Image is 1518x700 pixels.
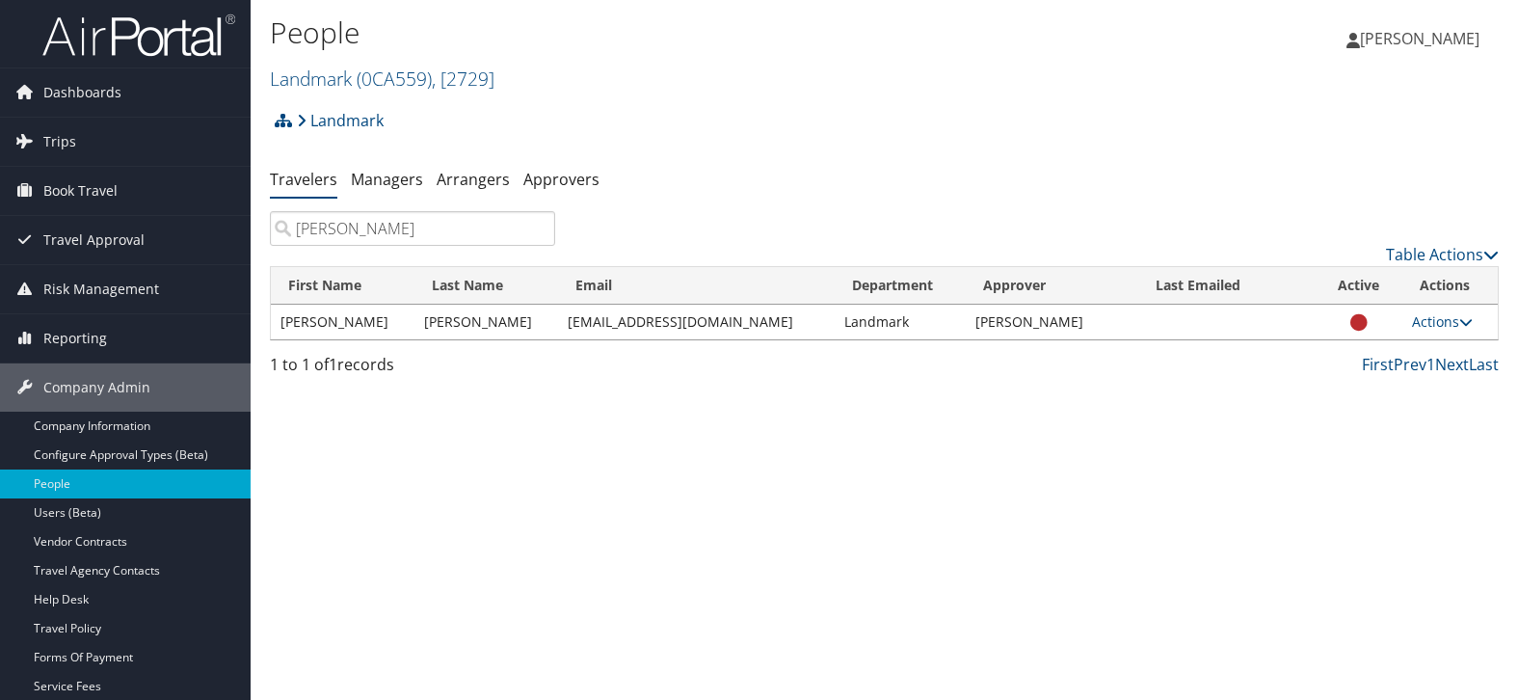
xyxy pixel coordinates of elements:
th: Approver [966,267,1139,305]
th: Email: activate to sort column ascending [558,267,835,305]
a: [PERSON_NAME] [1346,10,1499,67]
td: [PERSON_NAME] [966,305,1139,339]
div: 1 to 1 of records [270,353,555,386]
span: Trips [43,118,76,166]
span: Risk Management [43,265,159,313]
td: [PERSON_NAME] [271,305,414,339]
a: Travelers [270,169,337,190]
a: Approvers [523,169,599,190]
a: Prev [1394,354,1426,375]
h1: People [270,13,1089,53]
td: [EMAIL_ADDRESS][DOMAIN_NAME] [558,305,835,339]
span: Dashboards [43,68,121,117]
a: Landmark [297,101,384,140]
span: ( 0CA559 ) [357,66,432,92]
a: Managers [351,169,423,190]
td: Landmark [835,305,966,339]
th: Last Emailed: activate to sort column ascending [1138,267,1316,305]
img: airportal-logo.png [42,13,235,58]
th: Active: activate to sort column ascending [1316,267,1401,305]
input: Search [270,211,555,246]
th: Last Name: activate to sort column descending [414,267,558,305]
span: Reporting [43,314,107,363]
a: Actions [1412,312,1473,331]
span: Company Admin [43,363,150,412]
th: First Name: activate to sort column ascending [271,267,414,305]
a: Landmark [270,66,494,92]
a: Last [1469,354,1499,375]
span: [PERSON_NAME] [1360,28,1479,49]
a: Next [1435,354,1469,375]
span: 1 [329,354,337,375]
a: 1 [1426,354,1435,375]
th: Actions [1402,267,1498,305]
span: , [ 2729 ] [432,66,494,92]
a: Arrangers [437,169,510,190]
span: Book Travel [43,167,118,215]
a: Table Actions [1386,244,1499,265]
a: First [1362,354,1394,375]
th: Department: activate to sort column ascending [835,267,966,305]
td: [PERSON_NAME] [414,305,558,339]
span: Travel Approval [43,216,145,264]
